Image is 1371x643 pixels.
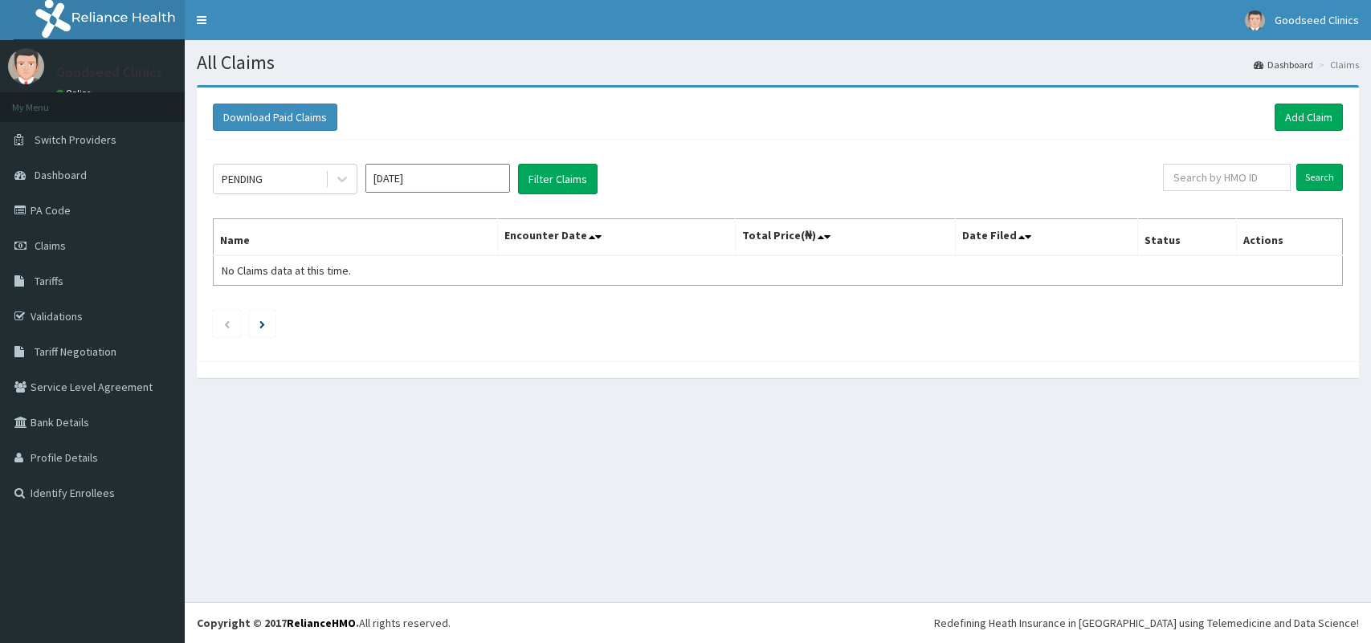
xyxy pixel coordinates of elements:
img: User Image [1245,10,1265,31]
th: Total Price(₦) [736,219,956,256]
th: Date Filed [956,219,1138,256]
li: Claims [1315,58,1359,71]
div: PENDING [222,171,263,187]
span: Tariffs [35,274,63,288]
strong: Copyright © 2017 . [197,616,359,630]
h1: All Claims [197,52,1359,73]
a: Previous page [223,316,231,331]
div: Redefining Heath Insurance in [GEOGRAPHIC_DATA] using Telemedicine and Data Science! [934,615,1359,631]
th: Name [214,219,498,256]
input: Search [1296,164,1343,191]
span: Tariff Negotiation [35,344,116,359]
input: Search by HMO ID [1163,164,1291,191]
a: Next page [259,316,265,331]
span: Dashboard [35,168,87,182]
a: RelianceHMO [287,616,356,630]
button: Download Paid Claims [213,104,337,131]
a: Dashboard [1254,58,1313,71]
span: Switch Providers [35,132,116,147]
button: Filter Claims [518,164,598,194]
a: Online [56,87,95,99]
a: Add Claim [1275,104,1343,131]
th: Actions [1236,219,1342,256]
th: Encounter Date [498,219,736,256]
th: Status [1138,219,1236,256]
p: Goodseed Clinics [56,65,163,79]
span: Claims [35,238,66,253]
span: No Claims data at this time. [222,263,351,278]
img: User Image [8,48,44,84]
footer: All rights reserved. [185,602,1371,643]
input: Select Month and Year [365,164,510,193]
span: Goodseed Clinics [1275,13,1359,27]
